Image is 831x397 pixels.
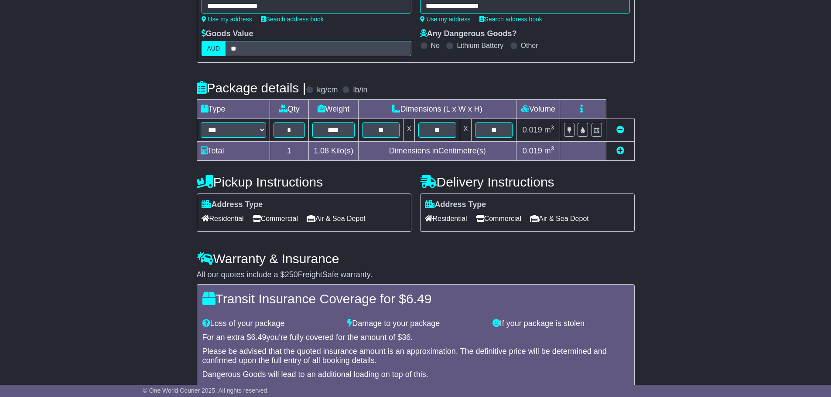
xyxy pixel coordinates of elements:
span: Commercial [476,212,521,225]
span: Residential [425,212,467,225]
span: © One World Courier 2025. All rights reserved. [143,387,269,394]
label: No [431,41,440,50]
span: Air & Sea Depot [530,212,589,225]
div: Damage to your package [343,319,488,329]
div: If your package is stolen [488,319,633,329]
td: Type [197,100,270,119]
span: 0.019 [523,146,542,155]
label: Other [521,41,538,50]
div: For an extra $ you're fully covered for the amount of $ . [202,333,629,343]
label: Address Type [202,200,263,210]
a: Add new item [616,146,624,155]
a: Use my address [202,16,252,23]
span: m [544,146,554,155]
sup: 3 [551,124,554,131]
td: x [460,119,471,142]
sup: 3 [551,145,554,152]
label: kg/cm [317,85,338,95]
span: 6.49 [406,292,431,306]
td: Weight [308,100,358,119]
a: Search address book [479,16,542,23]
td: Dimensions in Centimetre(s) [358,142,516,161]
label: Lithium Battery [457,41,503,50]
div: Please be advised that the quoted insurance amount is an approximation. The definitive price will... [202,347,629,366]
div: Dangerous Goods will lead to an additional loading on top of this. [202,370,629,380]
div: Loss of your package [198,319,343,329]
td: x [404,119,415,142]
span: Residential [202,212,244,225]
td: Total [197,142,270,161]
a: Search address book [261,16,324,23]
label: lb/in [353,85,367,95]
div: All our quotes include a $ FreightSafe warranty. [197,270,635,280]
label: AUD [202,41,226,56]
td: 1 [270,142,308,161]
h4: Package details | [197,81,306,95]
h4: Delivery Instructions [420,175,635,189]
label: Address Type [425,200,486,210]
a: Remove this item [616,126,624,134]
a: Use my address [420,16,471,23]
span: 6.49 [251,333,267,342]
span: 36 [402,333,410,342]
h4: Pickup Instructions [197,175,411,189]
h4: Warranty & Insurance [197,251,635,266]
label: Goods Value [202,29,253,39]
span: Commercial [253,212,298,225]
td: Kilo(s) [308,142,358,161]
span: 1.08 [314,146,329,155]
span: m [544,126,554,134]
td: Dimensions (L x W x H) [358,100,516,119]
span: 0.019 [523,126,542,134]
td: Volume [516,100,560,119]
h4: Transit Insurance Coverage for $ [202,292,629,306]
label: Any Dangerous Goods? [420,29,517,39]
span: 250 [285,270,298,279]
td: Qty [270,100,308,119]
span: Air & Sea Depot [307,212,366,225]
